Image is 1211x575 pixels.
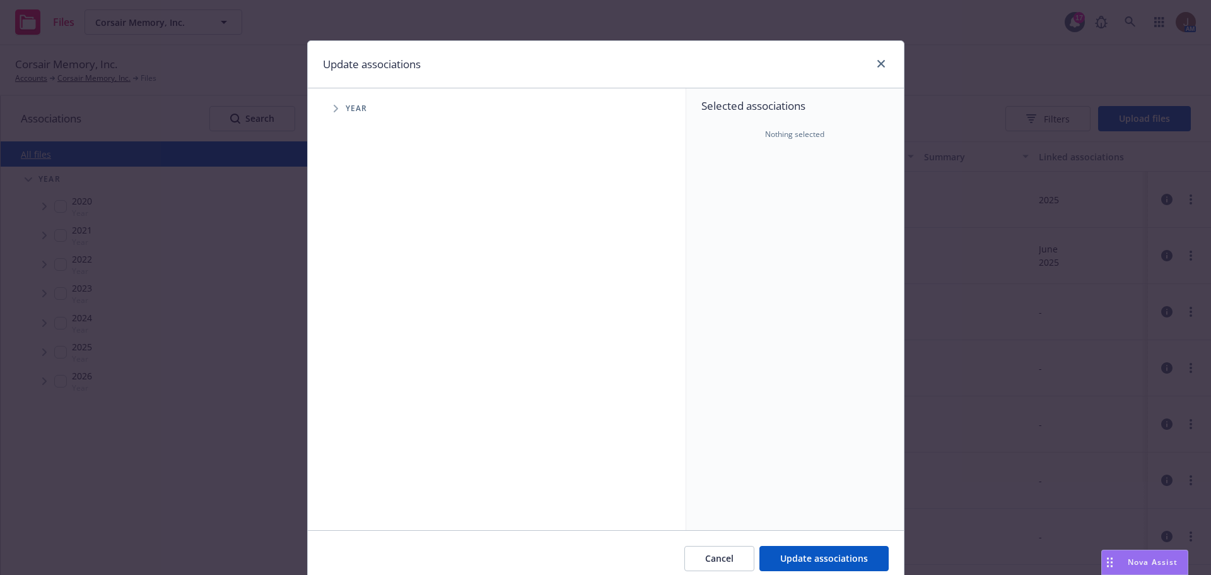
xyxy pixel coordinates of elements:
[346,105,368,112] span: Year
[323,56,421,73] h1: Update associations
[1101,550,1188,575] button: Nova Assist
[759,546,889,571] button: Update associations
[765,129,824,140] span: Nothing selected
[684,546,754,571] button: Cancel
[874,56,889,71] a: close
[1102,550,1118,574] div: Drag to move
[308,96,686,121] div: Tree Example
[705,552,734,564] span: Cancel
[780,552,868,564] span: Update associations
[1128,557,1178,567] span: Nova Assist
[701,98,889,114] span: Selected associations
